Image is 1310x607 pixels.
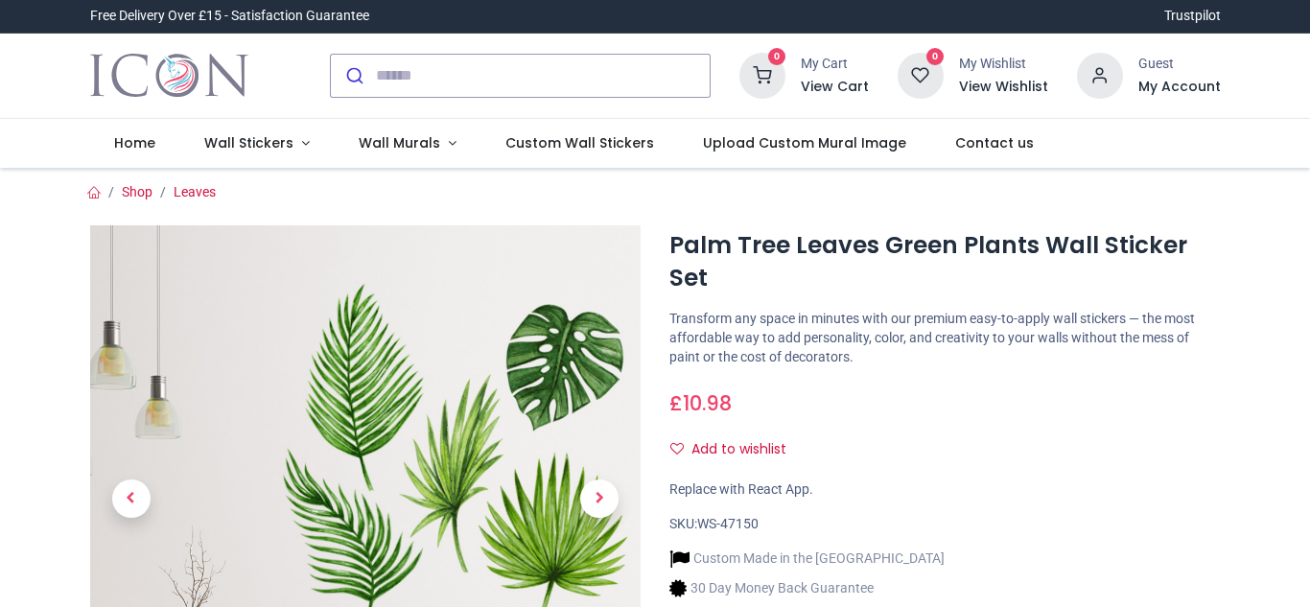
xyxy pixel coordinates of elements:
[697,516,759,531] span: WS-47150
[801,55,869,74] div: My Cart
[112,479,151,518] span: Previous
[739,66,785,82] a: 0
[898,66,944,82] a: 0
[669,480,1221,500] div: Replace with React App.
[505,133,654,152] span: Custom Wall Stickers
[670,442,684,455] i: Add to wishlist
[768,48,786,66] sup: 0
[669,433,803,466] button: Add to wishlistAdd to wishlist
[669,229,1221,295] h1: Palm Tree Leaves Green Plants Wall Sticker Set
[331,55,376,97] button: Submit
[683,389,732,417] span: 10.98
[580,479,619,518] span: Next
[703,133,906,152] span: Upload Custom Mural Image
[669,389,732,417] span: £
[174,184,216,199] a: Leaves
[1138,78,1221,97] a: My Account
[90,49,248,103] a: Logo of Icon Wall Stickers
[1138,55,1221,74] div: Guest
[334,119,480,169] a: Wall Murals
[959,55,1048,74] div: My Wishlist
[669,310,1221,366] p: Transform any space in minutes with our premium easy-to-apply wall stickers — the most affordable...
[90,7,369,26] div: Free Delivery Over £15 - Satisfaction Guarantee
[669,515,1221,534] div: SKU:
[1164,7,1221,26] a: Trustpilot
[959,78,1048,97] a: View Wishlist
[122,184,152,199] a: Shop
[669,578,945,598] li: 30 Day Money Back Guarantee
[955,133,1034,152] span: Contact us
[926,48,945,66] sup: 0
[180,119,335,169] a: Wall Stickers
[669,549,945,569] li: Custom Made in the [GEOGRAPHIC_DATA]
[801,78,869,97] a: View Cart
[204,133,293,152] span: Wall Stickers
[359,133,440,152] span: Wall Murals
[114,133,155,152] span: Home
[90,49,248,103] img: Icon Wall Stickers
